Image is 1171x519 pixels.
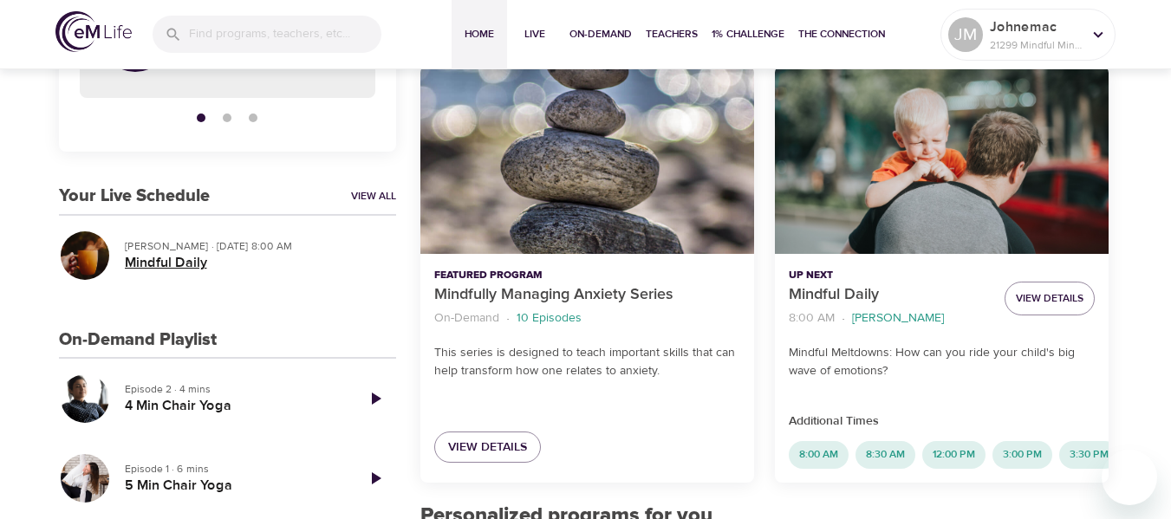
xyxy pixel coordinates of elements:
li: · [842,307,845,330]
div: 3:00 PM [992,441,1052,469]
nav: breadcrumb [789,307,991,330]
p: Mindful Daily [789,283,991,307]
h5: 4 Min Chair Yoga [125,397,341,415]
div: JM [948,17,983,52]
p: [PERSON_NAME] · [DATE] 8:00 AM [125,238,382,254]
div: 8:30 AM [855,441,915,469]
a: Play Episode [355,378,396,419]
div: 12:00 PM [922,441,986,469]
span: On-Demand [569,25,632,43]
span: 8:00 AM [789,447,849,462]
nav: breadcrumb [434,307,740,330]
span: 1% Challenge [712,25,784,43]
a: View All [351,189,396,204]
button: Mindfully Managing Anxiety Series [420,66,754,254]
h5: Mindful Daily [125,254,382,272]
span: 12:00 PM [922,447,986,462]
span: The Connection [798,25,885,43]
p: Additional Times [789,412,1095,431]
span: 8:30 AM [855,447,915,462]
p: Johnemac [990,16,1082,37]
li: · [506,307,510,330]
button: View Details [1005,282,1095,315]
p: Episode 1 · 6 mins [125,461,341,477]
div: 8:00 AM [789,441,849,469]
iframe: Button to launch messaging window [1102,450,1157,505]
a: Play Episode [355,457,396,499]
img: logo [55,11,132,52]
p: Mindfully Managing Anxiety Series [434,283,740,307]
p: Mindful Meltdowns: How can you ride your child's big wave of emotions? [789,344,1095,380]
h5: 5 Min Chair Yoga [125,477,341,495]
span: Teachers [646,25,698,43]
button: Mindful Daily [775,66,1109,254]
span: 3:00 PM [992,447,1052,462]
div: 3:30 PM [1059,441,1119,469]
p: 21299 Mindful Minutes [990,37,1082,53]
span: Home [459,25,500,43]
a: View Details [434,431,541,464]
span: Live [514,25,556,43]
button: 5 Min Chair Yoga [59,452,111,504]
p: Featured Program [434,268,740,283]
p: Episode 2 · 4 mins [125,381,341,397]
span: 3:30 PM [1059,447,1119,462]
p: 8:00 AM [789,309,835,328]
span: View Details [448,437,527,458]
p: [PERSON_NAME] [852,309,944,328]
input: Find programs, teachers, etc... [189,16,381,53]
button: 4 Min Chair Yoga [59,373,111,425]
span: View Details [1016,289,1083,308]
p: This series is designed to teach important skills that can help transform how one relates to anxi... [434,344,740,380]
p: Up Next [789,268,991,283]
h3: Your Live Schedule [59,186,210,206]
p: 10 Episodes [517,309,582,328]
p: On-Demand [434,309,499,328]
h3: On-Demand Playlist [59,330,217,350]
